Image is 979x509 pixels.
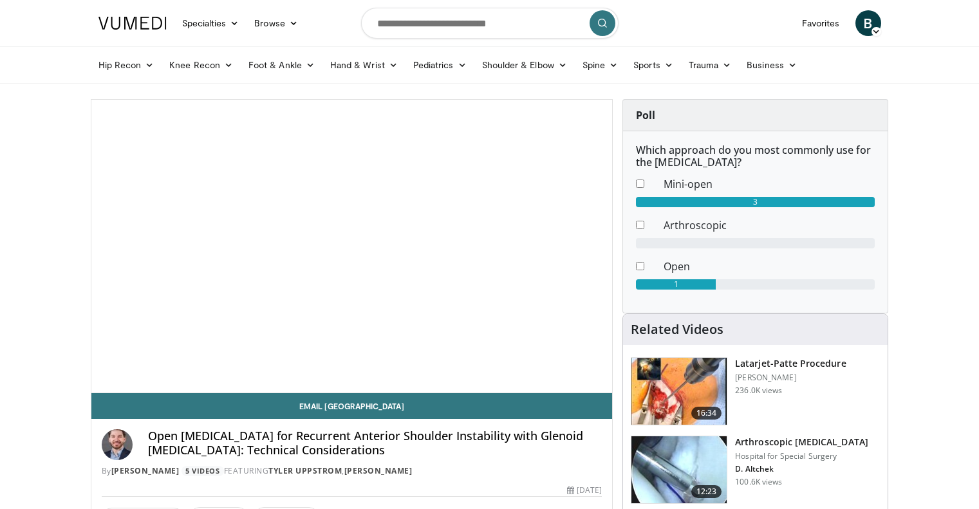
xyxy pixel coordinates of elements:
[631,436,727,503] img: 10039_3.png.150x105_q85_crop-smart_upscale.jpg
[735,436,868,449] h3: Arthroscopic [MEDICAL_DATA]
[102,465,602,477] div: By FEATURING ,
[182,466,224,477] a: 5 Videos
[162,52,241,78] a: Knee Recon
[575,52,626,78] a: Spine
[636,197,875,207] div: 3
[91,52,162,78] a: Hip Recon
[691,485,722,498] span: 12:23
[322,52,406,78] a: Hand & Wrist
[474,52,575,78] a: Shoulder & Elbow
[241,52,322,78] a: Foot & Ankle
[794,10,848,36] a: Favorites
[98,17,167,30] img: VuMedi Logo
[654,259,884,274] dd: Open
[406,52,474,78] a: Pediatrics
[691,407,722,420] span: 16:34
[735,385,782,396] p: 236.0K views
[268,465,342,476] a: Tyler Uppstrom
[654,176,884,192] dd: Mini-open
[102,429,133,460] img: Avatar
[739,52,805,78] a: Business
[735,477,782,487] p: 100.6K views
[631,436,880,504] a: 12:23 Arthroscopic [MEDICAL_DATA] Hospital for Special Surgery D. Altchek 100.6K views
[636,108,655,122] strong: Poll
[91,100,613,393] video-js: Video Player
[631,357,880,425] a: 16:34 Latarjet-Patte Procedure [PERSON_NAME] 236.0K views
[174,10,247,36] a: Specialties
[735,357,846,370] h3: Latarjet-Patte Procedure
[735,464,868,474] p: D. Altchek
[636,144,875,169] h6: Which approach do you most commonly use for the [MEDICAL_DATA]?
[361,8,619,39] input: Search topics, interventions
[681,52,740,78] a: Trauma
[111,465,180,476] a: [PERSON_NAME]
[735,373,846,383] p: [PERSON_NAME]
[631,358,727,425] img: 617583_3.png.150x105_q85_crop-smart_upscale.jpg
[626,52,681,78] a: Sports
[654,217,884,233] dd: Arthroscopic
[148,429,602,457] h4: Open [MEDICAL_DATA] for Recurrent Anterior Shoulder Instability with Glenoid [MEDICAL_DATA]: Tech...
[567,485,602,496] div: [DATE]
[247,10,306,36] a: Browse
[344,465,413,476] a: [PERSON_NAME]
[855,10,881,36] a: B
[91,393,613,419] a: Email [GEOGRAPHIC_DATA]
[631,322,723,337] h4: Related Videos
[735,451,868,461] p: Hospital for Special Surgery
[636,279,716,290] div: 1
